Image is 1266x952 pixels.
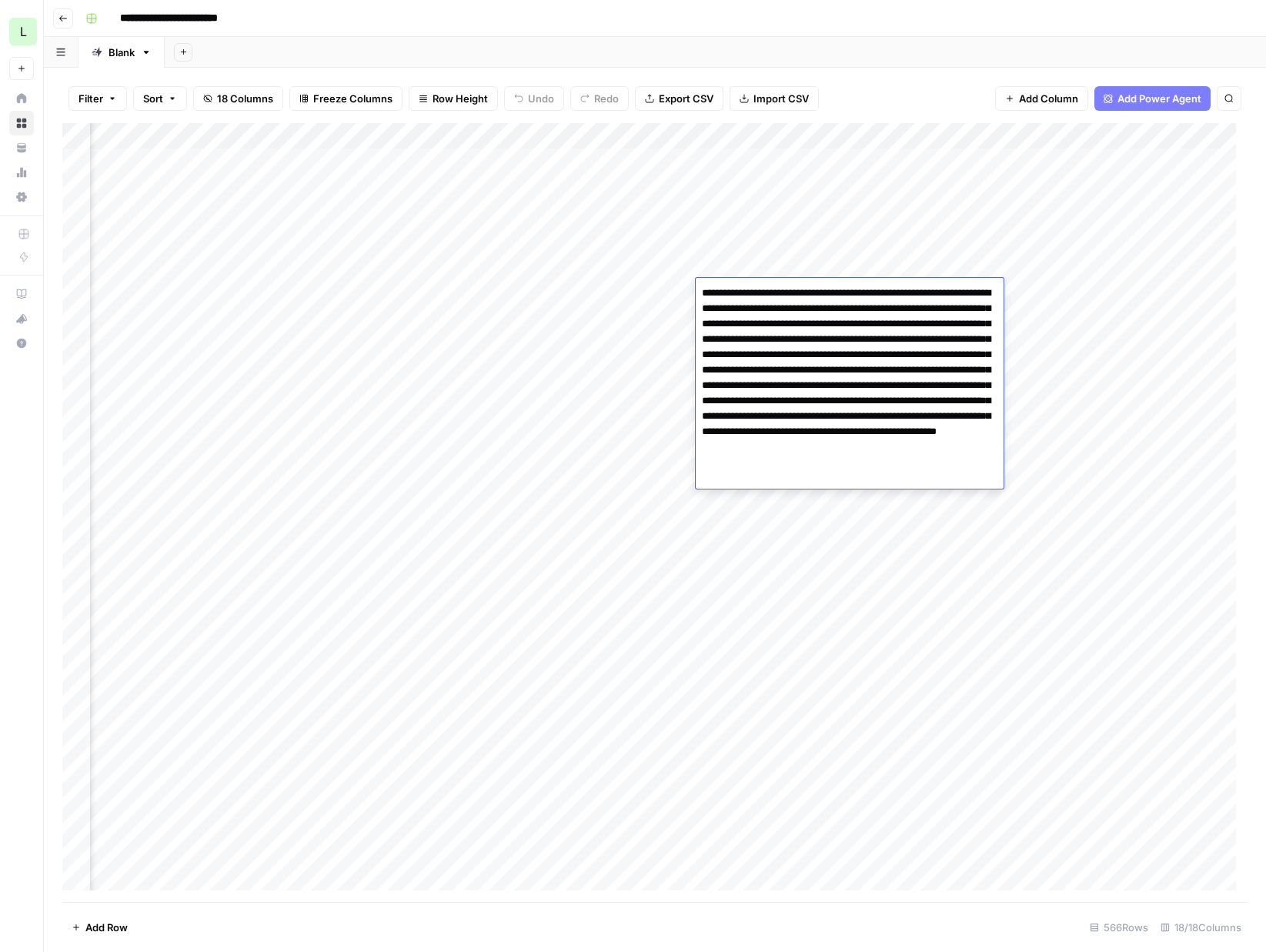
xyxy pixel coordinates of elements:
a: Settings [9,185,34,209]
span: Add Column [1019,91,1078,106]
button: Filter [68,86,127,111]
a: Your Data [9,135,34,160]
span: Sort [143,91,163,106]
span: Export CSV [659,91,713,106]
span: Redo [594,91,619,106]
button: Sort [133,86,187,111]
button: Help + Support [9,331,34,356]
div: 18/18 Columns [1154,915,1248,940]
button: Import CSV [730,86,819,111]
button: Export CSV [635,86,723,111]
span: Undo [528,91,554,106]
button: Add Power Agent [1094,86,1211,111]
span: Add Power Agent [1117,91,1201,106]
div: 566 Rows [1084,915,1154,940]
button: Row Height [409,86,498,111]
div: Blank [109,45,135,60]
button: Add Row [62,915,137,940]
a: Blank [78,37,165,68]
a: Home [9,86,34,111]
a: AirOps Academy [9,282,34,306]
div: What's new? [10,307,33,330]
span: Filter [78,91,103,106]
span: Row Height [433,91,488,106]
button: Redo [570,86,629,111]
span: Import CSV [753,91,809,106]
a: Usage [9,160,34,185]
span: Freeze Columns [313,91,392,106]
span: Add Row [85,920,128,935]
button: Add Column [995,86,1088,111]
button: What's new? [9,306,34,331]
a: Browse [9,111,34,135]
span: 18 Columns [217,91,273,106]
button: Undo [504,86,564,111]
button: Freeze Columns [289,86,403,111]
button: Workspace: Lob [9,12,34,51]
button: 18 Columns [193,86,283,111]
span: L [20,22,27,41]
